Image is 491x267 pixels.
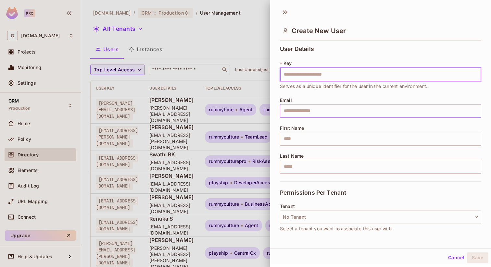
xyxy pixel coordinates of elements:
span: Email [280,98,292,103]
span: First Name [280,126,304,131]
button: Save [467,252,488,263]
span: Select a tenant you want to associate this user with. [280,225,393,232]
span: Last Name [280,153,304,159]
button: Cancel [446,252,467,263]
button: No Tenant [280,210,481,224]
span: Serves as a unique identifier for the user in the current environment. [280,83,428,90]
span: Tenant [280,204,295,209]
span: Create New User [292,27,346,35]
span: User Details [280,46,314,52]
span: Key [283,61,292,66]
span: Permissions Per Tenant [280,189,346,196]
